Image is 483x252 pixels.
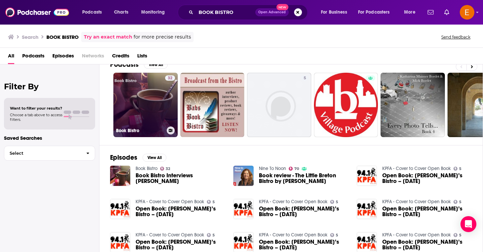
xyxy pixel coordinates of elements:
[8,50,14,64] a: All
[330,233,338,237] a: 5
[460,5,474,20] img: User Profile
[46,34,79,40] h3: BOOK BISTRO
[382,232,451,238] a: KPFA - Cover to Cover Open Book
[110,199,130,219] img: Open Book: Jovelyn’s Bistro – July 29, 2015
[144,61,168,69] button: View All
[459,201,461,204] span: 5
[259,199,328,205] a: KPFA - Cover to Cover Open Book
[404,8,415,17] span: More
[247,73,311,137] a: 5
[382,206,472,217] a: Open Book: Jovelyn’s Bistro – July 15, 2015
[425,7,436,18] a: Show notifications dropdown
[233,166,254,186] img: Book review - The Little Breton Bistro by Nina George
[259,206,349,217] a: Open Book: Jovelyn’s Bistro – March 18, 2015
[259,173,349,184] a: Book review - The Little Breton Bistro by Nina George
[136,206,225,217] span: Open Book: [PERSON_NAME]’s Bistro – [DATE]
[110,7,132,18] a: Charts
[113,73,178,137] a: 32Book Bistro
[136,206,225,217] a: Open Book: Jovelyn’s Bistro – July 29, 2015
[196,7,255,18] input: Search podcasts, credits, & more...
[382,199,451,205] a: KPFA - Cover to Cover Open Book
[259,239,349,250] span: Open Book: [PERSON_NAME]’s Bistro – [DATE]
[289,167,299,171] a: 70
[136,239,225,250] span: Open Book: [PERSON_NAME]’s Bistro – [DATE]
[110,60,168,69] a: PodcastsView All
[357,199,377,219] img: Open Book: Jovelyn’s Bistro – July 15, 2015
[255,8,289,16] button: Open AdvancedNew
[212,234,215,237] span: 5
[136,173,225,184] span: Book Bistro Interviews [PERSON_NAME]
[304,75,306,82] span: 5
[10,106,62,111] span: Want to filter your results?
[52,50,74,64] span: Episodes
[399,7,424,18] button: open menu
[330,200,338,204] a: 5
[22,50,44,64] a: Podcasts
[136,239,225,250] a: Open Book: Jovelyn’s Bistro – July 15, 2015
[4,146,95,161] button: Select
[460,216,476,232] div: Open Intercom Messenger
[382,173,472,184] span: Open Book: [PERSON_NAME]’s Bistro – [DATE]
[134,33,191,41] span: for more precise results
[460,5,474,20] span: Logged in as emilymorris
[301,75,309,81] a: 5
[4,135,95,141] p: Saved Searches
[136,199,204,205] a: KPFA - Cover to Cover Open Book
[442,7,452,18] a: Show notifications dropdown
[110,60,139,69] h2: Podcasts
[336,234,338,237] span: 5
[207,200,215,204] a: 5
[358,8,390,17] span: For Podcasters
[207,233,215,237] a: 5
[382,239,472,250] a: Open Book: Jovelyn’s Bistro – June 17, 2015
[354,7,399,18] button: open menu
[137,50,147,64] a: Lists
[4,82,95,91] h2: Filter By
[136,232,204,238] a: KPFA - Cover to Cover Open Book
[168,75,172,82] span: 32
[294,167,299,170] span: 70
[233,199,254,219] img: Open Book: Jovelyn’s Bistro – March 18, 2015
[110,153,137,162] h2: Episodes
[136,173,225,184] a: Book Bistro Interviews Chanel Cleeton
[136,166,157,171] a: Book Bistro
[258,11,286,14] span: Open Advanced
[112,50,129,64] a: Credits
[439,34,472,40] button: Send feedback
[166,167,170,170] span: 32
[453,200,462,204] a: 5
[78,7,110,18] button: open menu
[160,167,170,171] a: 32
[259,173,349,184] span: Book review - The Little Breton Bistro by [PERSON_NAME]
[316,7,355,18] button: open menu
[10,113,62,122] span: Choose a tab above to access filters.
[114,8,128,17] span: Charts
[4,151,81,155] span: Select
[143,154,166,162] button: View All
[137,7,173,18] button: open menu
[357,166,377,186] img: Open Book: Jovelyn’s Bistro – July 29, 2015
[382,166,451,171] a: KPFA - Cover to Cover Open Book
[259,166,286,171] a: Nine To Noon
[110,166,130,186] img: Book Bistro Interviews Chanel Cleeton
[22,34,38,40] h3: Search
[141,8,165,17] span: Monitoring
[259,206,349,217] span: Open Book: [PERSON_NAME]’s Bistro – [DATE]
[82,8,102,17] span: Podcasts
[165,75,175,81] a: 32
[116,128,164,133] h3: Book Bistro
[382,239,472,250] span: Open Book: [PERSON_NAME]’s Bistro – [DATE]
[460,5,474,20] button: Show profile menu
[5,6,69,19] img: Podchaser - Follow, Share and Rate Podcasts
[259,232,328,238] a: KPFA - Cover to Cover Open Book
